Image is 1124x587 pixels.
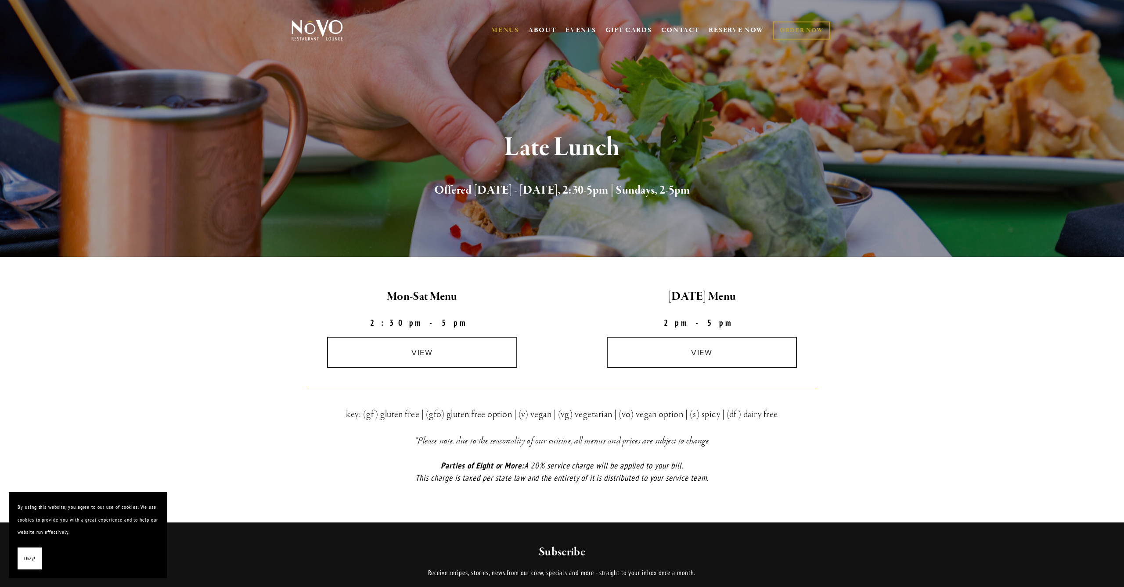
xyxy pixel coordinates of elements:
img: Novo Restaurant &amp; Lounge [290,19,345,41]
h2: Mon-Sat Menu [290,288,555,306]
h2: Offered [DATE] - [DATE], 2:30-5pm | Sundays, 2-5pm [306,181,818,200]
em: Parties of Eight or More: [441,460,524,471]
span: Okay! [24,552,35,565]
h2: [DATE] Menu [569,288,834,306]
a: view [327,337,518,368]
a: CONTACT [661,22,700,39]
strong: 2:30pm-5pm [370,317,475,328]
em: *Please note, due to the seasonality of our cuisine, all menus and prices are subject to change [415,435,710,447]
a: RESERVE NOW [709,22,764,39]
h1: Late Lunch [306,133,818,162]
a: GIFT CARDS [605,22,652,39]
a: EVENTS [566,26,596,35]
p: By using this website, you agree to our use of cookies. We use cookies to provide you with a grea... [18,501,158,539]
strong: 2pm-5pm [664,317,740,328]
a: MENUS [491,26,519,35]
section: Cookie banner [9,492,167,578]
a: view [607,337,797,368]
a: ORDER NOW [773,22,830,40]
h3: key: (gf) gluten free | (gfo) gluten free option | (v) vegan | (vg) vegetarian | (vo) vegan optio... [306,407,818,422]
button: Okay! [18,547,42,570]
a: ABOUT [528,26,557,35]
p: Receive recipes, stories, news from our crew, specials and more - straight to your inbox once a m... [345,568,780,578]
em: A 20% service charge will be applied to your bill. This charge is taxed per state law and the ent... [415,460,708,483]
h2: Subscribe [345,544,780,560]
